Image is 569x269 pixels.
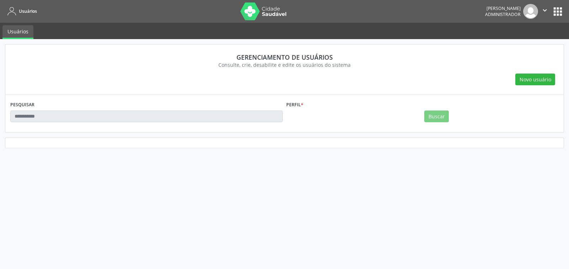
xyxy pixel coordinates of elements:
[485,11,521,17] span: Administrador
[523,4,538,19] img: img
[520,76,551,83] span: Novo usuário
[286,99,303,111] label: Perfil
[10,99,34,111] label: PESQUISAR
[552,5,564,18] button: apps
[541,6,549,14] i: 
[538,4,552,19] button: 
[15,53,554,61] div: Gerenciamento de usuários
[19,8,37,14] span: Usuários
[485,5,521,11] div: [PERSON_NAME]
[2,25,33,39] a: Usuários
[5,5,37,17] a: Usuários
[15,61,554,69] div: Consulte, crie, desabilite e edite os usuários do sistema
[424,111,449,123] button: Buscar
[515,74,555,86] button: Novo usuário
